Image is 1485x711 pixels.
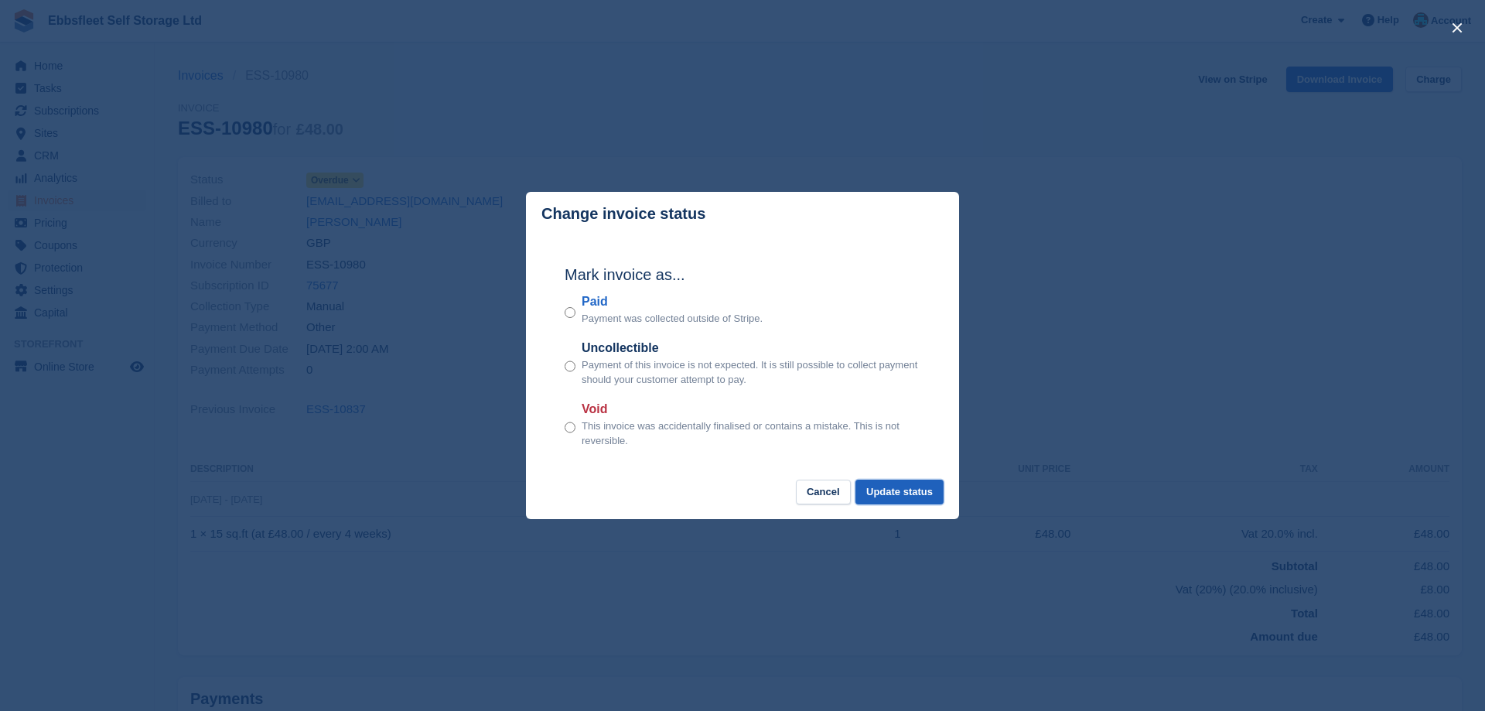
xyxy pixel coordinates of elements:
p: Payment of this invoice is not expected. It is still possible to collect payment should your cust... [582,357,920,388]
label: Paid [582,292,763,311]
p: Change invoice status [541,205,705,223]
label: Void [582,400,920,419]
button: Cancel [796,480,851,505]
p: Payment was collected outside of Stripe. [582,311,763,326]
h2: Mark invoice as... [565,263,920,286]
label: Uncollectible [582,339,920,357]
button: Update status [855,480,944,505]
button: close [1445,15,1470,40]
p: This invoice was accidentally finalised or contains a mistake. This is not reversible. [582,419,920,449]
